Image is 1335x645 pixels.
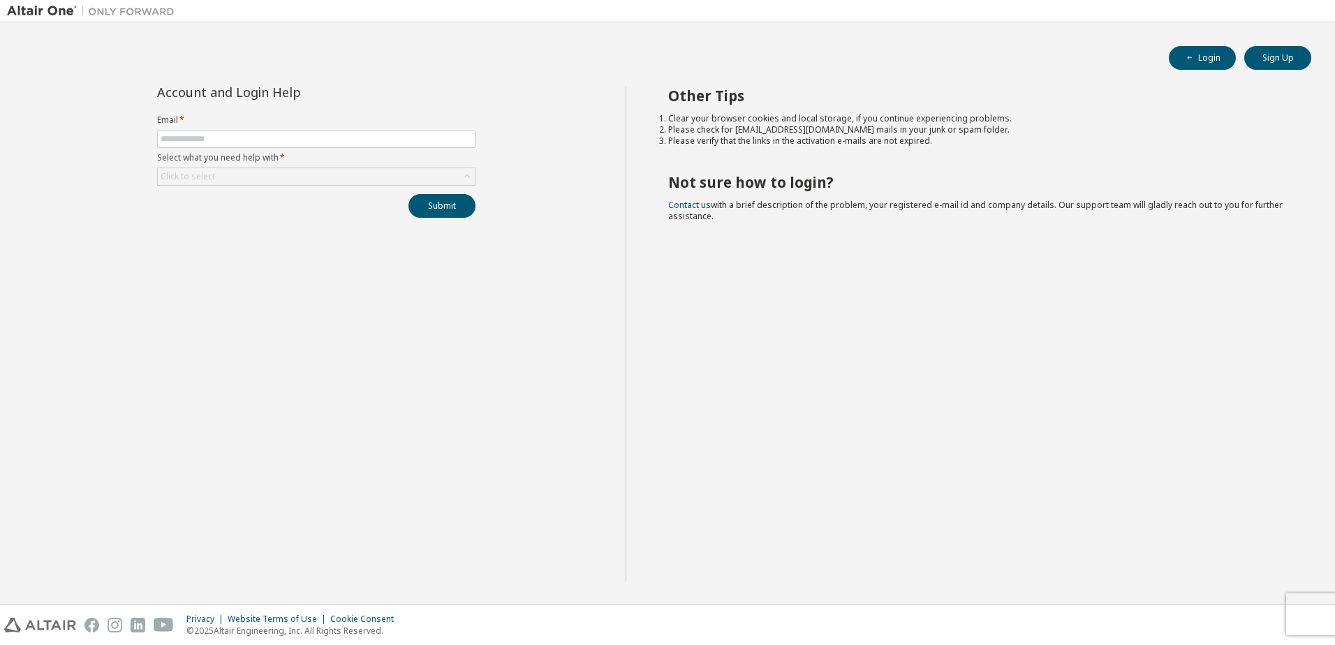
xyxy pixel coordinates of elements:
button: Submit [408,194,475,218]
button: Login [1169,46,1236,70]
button: Sign Up [1244,46,1311,70]
img: youtube.svg [154,618,174,632]
a: Contact us [668,199,711,211]
div: Website Terms of Use [228,614,330,625]
label: Select what you need help with [157,152,475,163]
p: © 2025 Altair Engineering, Inc. All Rights Reserved. [186,625,402,637]
label: Email [157,114,475,126]
div: Privacy [186,614,228,625]
li: Please verify that the links in the activation e-mails are not expired. [668,135,1287,147]
img: facebook.svg [84,618,99,632]
li: Clear your browser cookies and local storage, if you continue experiencing problems. [668,113,1287,124]
div: Account and Login Help [157,87,412,98]
h2: Other Tips [668,87,1287,105]
img: instagram.svg [108,618,122,632]
div: Click to select [161,171,215,182]
div: Click to select [158,168,475,185]
img: Altair One [7,4,182,18]
span: with a brief description of the problem, your registered e-mail id and company details. Our suppo... [668,199,1283,222]
li: Please check for [EMAIL_ADDRESS][DOMAIN_NAME] mails in your junk or spam folder. [668,124,1287,135]
div: Cookie Consent [330,614,402,625]
h2: Not sure how to login? [668,173,1287,191]
img: linkedin.svg [131,618,145,632]
img: altair_logo.svg [4,618,76,632]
